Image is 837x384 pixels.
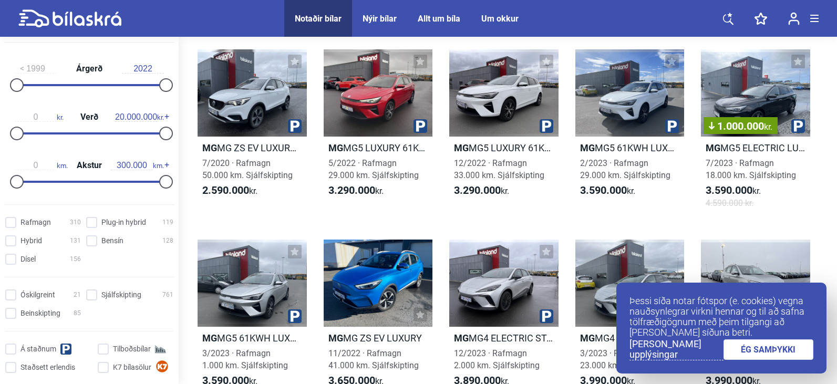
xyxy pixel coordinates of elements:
span: Bensín [101,235,123,246]
b: 3.290.000 [454,184,501,196]
span: 85 [74,308,81,319]
span: kr. [764,122,772,132]
span: Rafmagn [20,217,51,228]
b: Mg [454,333,469,344]
span: Beinskipting [20,308,60,319]
img: parking.png [288,309,302,323]
span: Óskilgreint [20,289,55,300]
a: MgMG ZS EV LUXURY 44,5KWH7/2020 · Rafmagn50.000 km. Sjálfskipting2.590.000kr. [198,49,307,219]
span: K7 bílasölur [113,362,151,373]
span: 128 [162,235,173,246]
img: parking.png [540,309,553,323]
span: Plug-in hybrid [101,217,146,228]
span: 761 [162,289,173,300]
span: 11/2022 · Rafmagn 41.000 km. Sjálfskipting [328,348,419,370]
b: Mg [454,142,469,153]
span: Hybrid [20,235,42,246]
h2: MG4 ELECTRIC STANDARD 51 KWH [449,332,559,344]
a: Um okkur [481,14,519,24]
b: Mg [202,142,217,153]
span: Staðsett erlendis [20,362,75,373]
b: 3.590.000 [706,184,752,196]
a: ÉG SAMÞYKKI [724,339,814,360]
a: MgMG5 LUXURY 61KWH5/2022 · Rafmagn29.000 km. Sjálfskipting3.290.000kr. [324,49,433,219]
span: Verð [78,113,101,121]
span: kr. [202,184,257,197]
span: 5/2022 · Rafmagn 29.000 km. Sjálfskipting [328,158,419,180]
p: Þessi síða notar fótspor (e. cookies) vegna nauðsynlegrar virkni hennar og til að safna tölfræðig... [629,296,813,338]
span: kr. [580,184,635,197]
span: 2/2023 · Rafmagn 29.000 km. Sjálfskipting [580,158,670,180]
span: kr. [706,184,761,197]
b: Mg [202,333,217,344]
span: Tilboðsbílar [113,344,151,355]
span: 7/2020 · Rafmagn 50.000 km. Sjálfskipting [202,158,293,180]
img: parking.png [540,119,553,133]
h2: MG5 LUXURY 61KWH [324,142,433,154]
b: 3.290.000 [328,184,375,196]
b: Mg [328,142,343,153]
span: Dísel [20,254,36,265]
h2: MG5 61KWH LUXURY [575,142,685,154]
img: parking.png [665,119,679,133]
b: Mg [706,142,720,153]
span: kr. [115,112,164,122]
span: km. [111,161,164,170]
a: Nýir bílar [363,14,397,24]
img: parking.png [791,119,805,133]
span: 156 [70,254,81,265]
h2: MG ZS EV LUXURY 44,5KWH [198,142,307,154]
span: kr. [328,184,384,197]
h2: MG ZS EV LUXURY [324,332,433,344]
span: kr. [454,184,509,197]
a: Notaðir bílar [295,14,342,24]
span: 7/2023 · Rafmagn 18.000 km. Sjálfskipting [706,158,796,180]
h2: MG5 LUXURY 61KWH [449,142,559,154]
span: km. [15,161,68,170]
img: user-login.svg [788,12,800,25]
span: 12/2022 · Rafmagn 33.000 km. Sjálfskipting [454,158,544,180]
img: parking.png [414,119,427,133]
span: 1.000.000 [709,121,772,131]
span: 119 [162,217,173,228]
b: 3.590.000 [580,184,627,196]
span: 21 [74,289,81,300]
b: Mg [580,142,595,153]
a: Allt um bíla [418,14,460,24]
span: 3/2023 · Rafmagn 1.000 km. Sjálfskipting [202,348,288,370]
span: 3/2023 · Rafmagn 23.000 km. Sjálfskipting [580,348,670,370]
span: 131 [70,235,81,246]
span: 310 [70,217,81,228]
span: Á staðnum [20,344,56,355]
span: kr. [15,112,64,122]
h2: MG4 ELECTRIC 64KWH [575,332,685,344]
b: Mg [328,333,343,344]
span: Sjálfskipting [101,289,141,300]
h2: MG5 ELECTRIC LUXURY 61KWH [701,142,810,154]
span: Akstur [74,161,105,170]
span: Árgerð [74,65,105,73]
a: MgMG5 61KWH LUXURY2/2023 · Rafmagn29.000 km. Sjálfskipting3.590.000kr. [575,49,685,219]
img: parking.png [288,119,302,133]
a: MgMG5 LUXURY 61KWH12/2022 · Rafmagn33.000 km. Sjálfskipting3.290.000kr. [449,49,559,219]
a: 1.000.000kr.MgMG5 ELECTRIC LUXURY 61KWH7/2023 · Rafmagn18.000 km. Sjálfskipting3.590.000kr.4.590.... [701,49,810,219]
b: Mg [580,333,595,344]
h2: MG5 61KWH LUXURY [198,332,307,344]
b: 2.590.000 [202,184,249,196]
span: 12/2023 · Rafmagn 2.000 km. Sjálfskipting [454,348,540,370]
span: 4.590.000 kr. [706,197,753,209]
a: [PERSON_NAME] upplýsingar [629,339,724,360]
